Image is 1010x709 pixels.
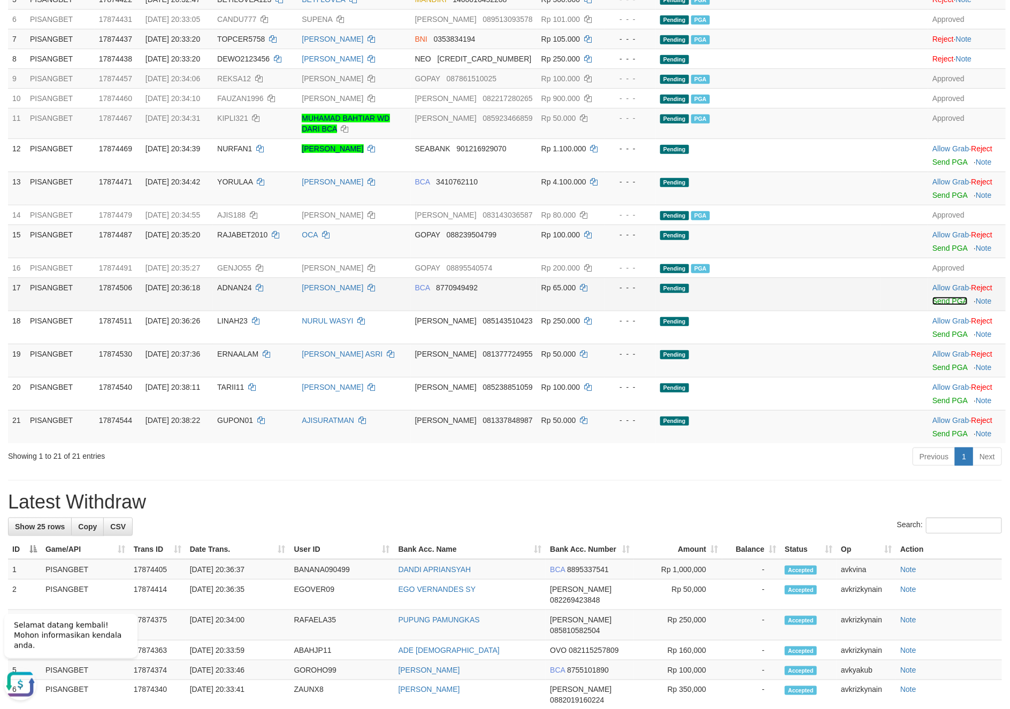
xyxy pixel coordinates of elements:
[550,565,565,574] span: BCA
[928,410,1006,443] td: ·
[41,559,129,580] td: PISANGBET
[302,74,363,83] a: [PERSON_NAME]
[900,685,916,694] a: Note
[415,317,477,325] span: [PERSON_NAME]
[541,74,580,83] span: Rp 100.000
[290,540,394,559] th: User ID: activate to sort column ascending
[99,15,132,24] span: 17874431
[483,211,532,219] span: Copy 083143036587 to clipboard
[928,172,1006,205] td: ·
[483,416,532,425] span: Copy 081337848987 to clipboard
[483,383,532,391] span: Copy 085238851059 to clipboard
[932,317,971,325] span: ·
[691,75,710,84] span: Marked by avkrizkynain
[146,211,200,219] span: [DATE] 20:34:55
[41,540,129,559] th: Game/API: activate to sort column ascending
[928,278,1006,311] td: ·
[26,205,95,225] td: PISANGBET
[932,244,967,252] a: Send PGA
[302,94,363,103] a: [PERSON_NAME]
[4,57,36,89] button: Open LiveChat chat widget
[8,172,26,205] td: 13
[415,230,440,239] span: GOPAY
[26,410,95,443] td: PISANGBET
[99,114,132,122] span: 17874467
[483,350,532,358] span: Copy 081377724955 to clipboard
[8,49,26,68] td: 8
[932,191,967,199] a: Send PGA
[932,144,971,153] span: ·
[217,350,258,358] span: ERNAALAM
[973,448,1002,466] a: Next
[217,178,252,186] span: YORULAA
[302,35,363,43] a: [PERSON_NAME]
[8,377,26,410] td: 20
[26,377,95,410] td: PISANGBET
[567,565,609,574] span: Copy 8895337541 to clipboard
[99,35,132,43] span: 17874437
[971,178,993,186] a: Reject
[8,410,26,443] td: 21
[926,518,1002,534] input: Search:
[129,580,186,610] td: 17874414
[932,350,971,358] span: ·
[415,15,477,24] span: [PERSON_NAME]
[8,108,26,138] td: 11
[217,114,248,122] span: KIPLI321
[146,114,200,122] span: [DATE] 20:34:31
[609,53,652,64] div: - - -
[897,518,1002,534] label: Search:
[634,559,722,580] td: Rp 1,000,000
[976,191,992,199] a: Note
[8,258,26,278] td: 16
[146,74,200,83] span: [DATE] 20:34:06
[146,416,200,425] span: [DATE] 20:38:22
[971,144,993,153] a: Reject
[146,283,200,292] span: [DATE] 20:36:18
[434,35,476,43] span: Copy 0353834194 to clipboard
[99,350,132,358] span: 17874530
[217,230,267,239] span: RAJABET2010
[932,383,971,391] span: ·
[146,94,200,103] span: [DATE] 20:34:10
[660,350,689,359] span: Pending
[302,15,332,24] a: SUPENA
[415,144,450,153] span: SEABANK
[302,55,363,63] a: [PERSON_NAME]
[399,615,480,624] a: PUPUNG PAMUNGKAS
[932,416,969,425] a: Allow Grab
[436,178,478,186] span: Copy 3410762110 to clipboard
[415,35,427,43] span: BNI
[660,264,689,273] span: Pending
[26,29,95,49] td: PISANGBET
[541,15,580,24] span: Rp 101.000
[660,417,689,426] span: Pending
[26,311,95,344] td: PISANGBET
[217,55,270,63] span: DEWO2123456
[971,416,993,425] a: Reject
[928,205,1006,225] td: Approved
[415,178,430,186] span: BCA
[609,14,652,25] div: - - -
[541,94,580,103] span: Rp 900.000
[541,283,576,292] span: Rp 65.000
[8,68,26,88] td: 9
[8,138,26,172] td: 12
[456,144,506,153] span: Copy 901216929070 to clipboard
[8,29,26,49] td: 7
[932,178,971,186] span: ·
[110,522,126,531] span: CSV
[302,114,389,133] a: MUHAMAD BAHTIAR WD DARI BCA
[436,283,478,292] span: Copy 8770949492 to clipboard
[541,178,586,186] span: Rp 4.100.000
[415,283,430,292] span: BCA
[14,10,121,38] span: Selamat datang kembali! Mohon informasikan kendala anda.
[932,283,971,292] span: ·
[99,264,132,272] span: 17874491
[217,35,265,43] span: TOPCER5758
[928,377,1006,410] td: ·
[415,211,477,219] span: [PERSON_NAME]
[971,350,993,358] a: Reject
[415,264,440,272] span: GOPAY
[302,383,363,391] a: [PERSON_NAME]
